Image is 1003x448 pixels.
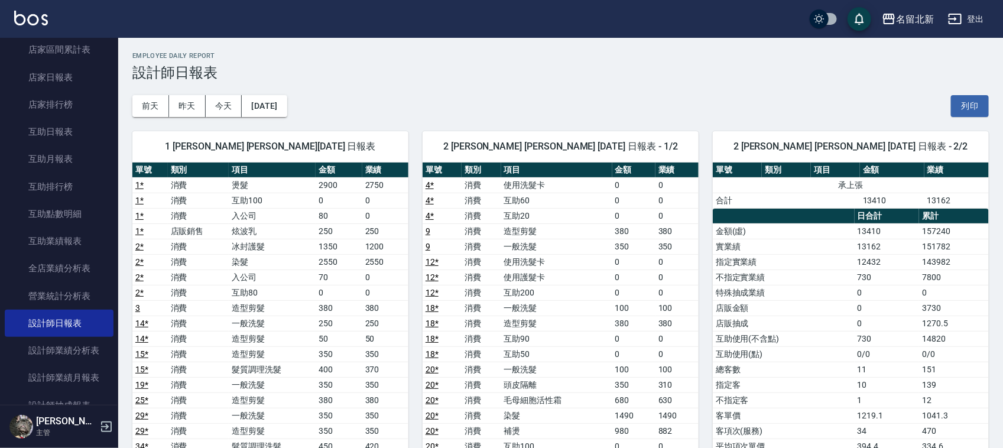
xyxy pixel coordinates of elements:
[362,239,408,254] td: 1200
[462,331,501,346] td: 消費
[612,331,655,346] td: 0
[713,285,855,300] td: 特殊抽成業績
[855,362,920,377] td: 11
[924,193,989,208] td: 13162
[5,228,113,255] a: 互助業績報表
[612,346,655,362] td: 0
[229,177,316,193] td: 燙髮
[501,163,612,178] th: 項目
[168,193,229,208] td: 消費
[848,7,871,31] button: save
[860,193,924,208] td: 13410
[462,285,501,300] td: 消費
[919,423,989,439] td: 470
[655,239,699,254] td: 350
[229,316,316,331] td: 一般洗髮
[655,254,699,270] td: 0
[5,283,113,310] a: 營業統計分析表
[501,346,612,362] td: 互助50
[168,208,229,223] td: 消費
[5,200,113,228] a: 互助點數明細
[501,408,612,423] td: 染髮
[612,316,655,331] td: 380
[501,362,612,377] td: 一般洗髮
[5,91,113,118] a: 店家排行榜
[362,316,408,331] td: 250
[362,423,408,439] td: 350
[362,193,408,208] td: 0
[855,270,920,285] td: 730
[168,331,229,346] td: 消費
[713,163,762,178] th: 單號
[168,377,229,392] td: 消費
[612,177,655,193] td: 0
[362,392,408,408] td: 380
[877,7,939,31] button: 名留北新
[362,362,408,377] td: 370
[168,423,229,439] td: 消費
[229,408,316,423] td: 一般洗髮
[316,377,362,392] td: 350
[362,377,408,392] td: 350
[462,239,501,254] td: 消費
[229,193,316,208] td: 互助100
[147,141,394,152] span: 1 [PERSON_NAME] [PERSON_NAME][DATE] 日報表
[855,223,920,239] td: 13410
[462,362,501,377] td: 消費
[168,223,229,239] td: 店販銷售
[5,64,113,91] a: 店家日報表
[655,208,699,223] td: 0
[132,95,169,117] button: 前天
[655,377,699,392] td: 310
[855,423,920,439] td: 34
[612,408,655,423] td: 1490
[229,423,316,439] td: 造型剪髮
[242,95,287,117] button: [DATE]
[132,163,168,178] th: 單號
[713,316,855,331] td: 店販抽成
[462,177,501,193] td: 消費
[229,208,316,223] td: 入公司
[36,415,96,427] h5: [PERSON_NAME]
[713,331,855,346] td: 互助使用(不含點)
[229,285,316,300] td: 互助80
[655,408,699,423] td: 1490
[855,408,920,423] td: 1219.1
[229,270,316,285] td: 入公司
[501,392,612,408] td: 毛母細胞活性霜
[501,193,612,208] td: 互助60
[713,377,855,392] td: 指定客
[655,300,699,316] td: 100
[14,11,48,25] img: Logo
[855,285,920,300] td: 0
[655,285,699,300] td: 0
[655,193,699,208] td: 0
[316,300,362,316] td: 380
[229,254,316,270] td: 染髮
[713,254,855,270] td: 指定實業績
[612,423,655,439] td: 980
[229,377,316,392] td: 一般洗髮
[612,377,655,392] td: 350
[655,346,699,362] td: 0
[169,95,206,117] button: 昨天
[316,177,362,193] td: 2900
[855,316,920,331] td: 0
[919,209,989,224] th: 累計
[5,118,113,145] a: 互助日報表
[362,270,408,285] td: 0
[168,300,229,316] td: 消費
[919,346,989,362] td: 0/0
[713,163,989,209] table: a dense table
[36,427,96,438] p: 主管
[229,346,316,362] td: 造型剪髮
[5,36,113,63] a: 店家區間累計表
[501,300,612,316] td: 一般洗髮
[855,331,920,346] td: 730
[655,362,699,377] td: 100
[713,193,762,208] td: 合計
[919,285,989,300] td: 0
[316,392,362,408] td: 380
[462,423,501,439] td: 消費
[919,377,989,392] td: 139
